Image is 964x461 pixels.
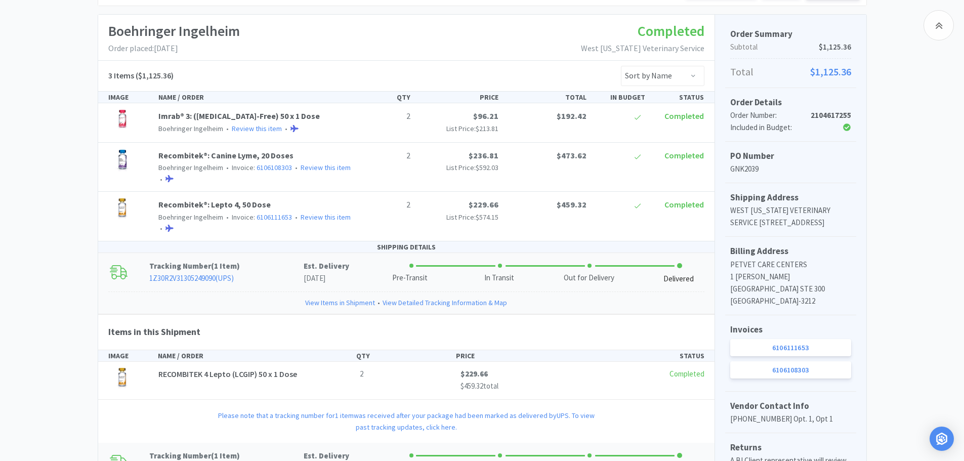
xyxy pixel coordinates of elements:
[108,149,136,172] img: c24e836a47024f6c891ed3445f8e9726_486995.jpeg
[149,260,304,272] p: Tracking Number ( )
[460,369,488,379] span: $229.66
[98,241,715,253] div: SHIPPING DETAILS
[149,273,234,283] a: 1Z30R2V31305249090(UPS)
[108,368,136,390] img: 3afd7ed81325424cb9e3a211cbe436fc_487006.png
[257,163,292,172] a: 6106108303
[158,124,223,133] span: Boehringer Ingelheim
[664,150,704,160] span: Completed
[730,323,851,337] h5: Invoices
[418,212,498,223] p: List Price:
[730,339,851,356] a: 6106111653
[730,64,851,80] p: Total
[664,111,704,121] span: Completed
[730,41,851,53] p: Subtotal
[108,70,134,80] span: 3 Items
[158,175,164,184] span: •
[811,110,851,120] strong: 2104617255
[469,150,498,160] span: $236.81
[730,204,851,229] p: WEST [US_STATE] VETERINARY SERVICE [STREET_ADDRESS]
[819,41,851,53] span: $1,125.36
[335,411,354,420] span: 1 item
[476,213,498,222] span: $574.15
[108,42,240,55] p: Order placed: [DATE]
[555,350,704,361] div: STATUS
[154,92,356,103] div: NAME / ORDER
[730,413,851,425] p: [PHONE_NUMBER] Opt. 1, Opt 1
[360,198,410,212] p: 2
[476,124,498,133] span: $213.81
[158,224,164,233] span: •
[158,350,357,361] div: NAME / ORDER
[360,110,410,123] p: 2
[664,199,704,209] span: Completed
[301,163,351,172] a: Review this item
[104,92,155,103] div: IMAGE
[730,163,851,175] p: GNK2039
[360,368,452,380] p: 2
[557,199,586,209] span: $459.32
[730,259,851,271] p: PETVET CARE CENTERS
[730,441,851,454] h5: Returns
[591,92,649,103] div: IN BUDGET
[98,315,715,350] h4: Items in this Shipment
[223,213,292,222] span: Invoice:
[356,350,455,361] div: QTY
[557,111,586,121] span: $192.42
[356,92,414,103] div: QTY
[810,64,851,80] span: $1,125.36
[108,20,240,43] h1: Boehringer Ingelheim
[158,213,223,222] span: Boehringer Ingelheim
[158,369,297,379] span: RECOMBITEK 4 Lepto (LCGIP) 50 x 1 Dose
[392,272,428,284] div: Pre-Transit
[414,92,502,103] div: PRICE
[158,111,320,121] a: Imrab® 3: ([MEDICAL_DATA]-Free) 50 x 1 Dose
[564,272,614,284] div: Out for Delivery
[301,213,351,222] a: Review this item
[232,124,282,133] a: Review this item
[225,163,230,172] span: •
[418,162,498,173] p: List Price:
[158,163,223,172] span: Boehringer Ingelheim
[108,69,174,82] h5: ($1,125.36)
[930,427,954,451] div: Open Intercom Messenger
[730,361,851,379] a: 6106108303
[218,411,595,431] a: Please note that a tracking number for1 itemwas received after your package had been marked as de...
[730,109,811,121] div: Order Number:
[581,42,704,55] p: West [US_STATE] Veterinary Service
[663,273,694,285] div: Delivered
[257,213,292,222] a: 6106111653
[294,163,299,172] span: •
[304,272,349,284] p: [DATE]
[108,350,158,361] div: IMAGE
[223,163,292,172] span: Invoice:
[730,121,811,134] div: Included in Budget:
[557,150,586,160] span: $473.62
[460,381,483,391] span: $459.32
[108,110,136,132] img: 901f7c9275124b1480065d611bb6f4ca_486982.png
[730,271,851,295] p: 1 [PERSON_NAME][GEOGRAPHIC_DATA] STE 300
[158,150,294,160] a: Recombitek®: Canine Lyme, 20 Doses
[360,149,410,162] p: 2
[456,350,555,361] div: PRICE
[214,451,237,460] span: 1 Item
[669,369,704,379] span: Completed
[730,27,851,41] h5: Order Summary
[304,260,349,272] p: Est. Delivery
[730,191,851,204] h5: Shipping Address
[730,244,851,258] h5: Billing Address
[502,92,591,103] div: TOTAL
[108,198,136,221] img: 3afd7ed81325424cb9e3a211cbe436fc_487006.png
[638,22,704,40] span: Completed
[294,213,299,222] span: •
[476,163,498,172] span: $592.03
[283,124,289,133] span: •
[730,295,851,307] p: [GEOGRAPHIC_DATA]-3212
[469,199,498,209] span: $229.66
[484,272,514,284] div: In Transit
[473,111,498,121] span: $96.21
[158,199,271,209] a: Recombitek®: Lepto 4, 50 Dose
[225,213,230,222] span: •
[375,297,383,308] span: •
[460,380,553,392] p: total
[305,297,375,308] a: View Items in Shipment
